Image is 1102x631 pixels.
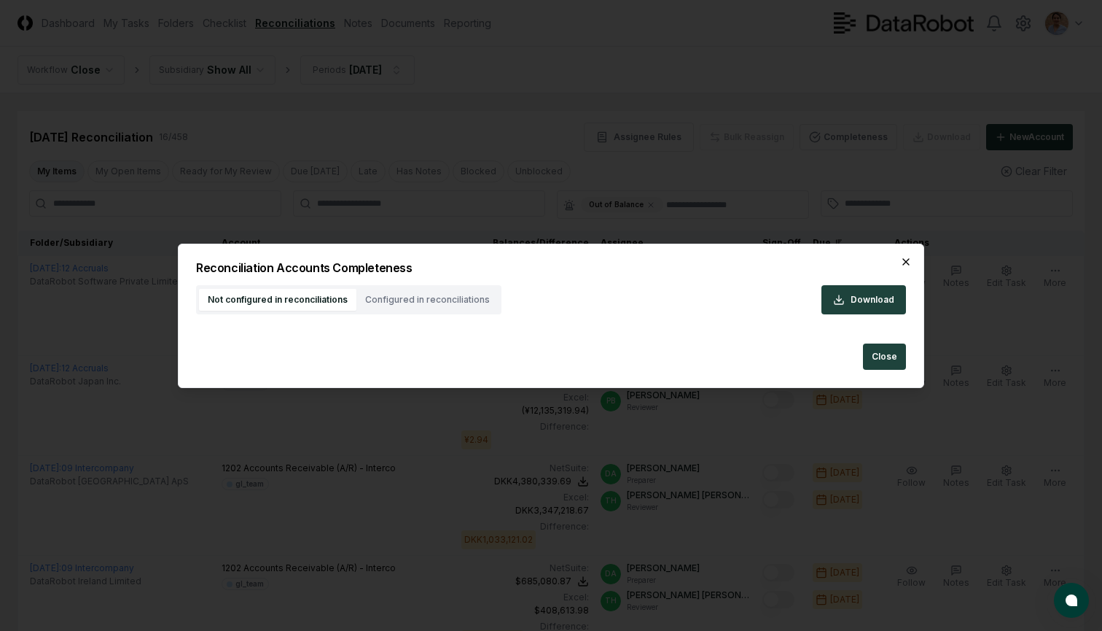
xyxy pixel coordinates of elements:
h2: Reconciliation Accounts Completeness [196,262,906,274]
button: Close [863,344,906,370]
span: Download [851,293,894,306]
button: Not configured in reconciliations [199,289,356,311]
button: Download [821,285,906,314]
button: Configured in reconciliations [356,289,499,311]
